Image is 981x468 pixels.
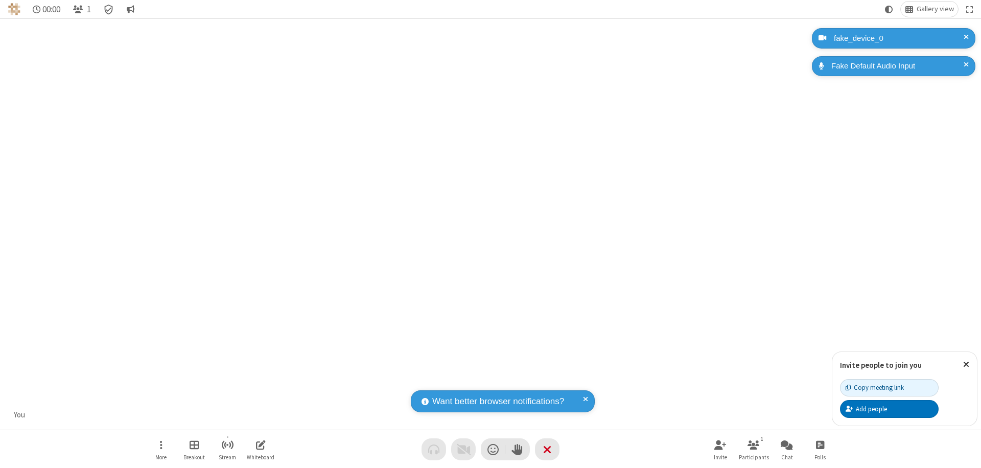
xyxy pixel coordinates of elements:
[29,2,65,17] div: Timer
[846,383,904,392] div: Copy meeting link
[432,395,564,408] span: Want better browser notifications?
[422,438,446,460] button: Audio problem - check your Internet connection or call by phone
[245,435,276,464] button: Open shared whiteboard
[805,435,835,464] button: Open poll
[212,435,243,464] button: Start streaming
[714,454,727,460] span: Invite
[451,438,476,460] button: Video
[122,2,138,17] button: Conversation
[219,454,236,460] span: Stream
[781,454,793,460] span: Chat
[955,352,977,377] button: Close popover
[42,5,60,14] span: 00:00
[705,435,736,464] button: Invite participants (⌘+Shift+I)
[758,434,766,443] div: 1
[738,435,769,464] button: Open participant list
[840,400,939,417] button: Add people
[535,438,559,460] button: End or leave meeting
[840,360,922,370] label: Invite people to join you
[962,2,977,17] button: Fullscreen
[505,438,530,460] button: Raise hand
[68,2,95,17] button: Open participant list
[99,2,119,17] div: Meeting details Encryption enabled
[840,379,939,396] button: Copy meeting link
[247,454,274,460] span: Whiteboard
[814,454,826,460] span: Polls
[87,5,91,14] span: 1
[881,2,897,17] button: Using system theme
[8,3,20,15] img: QA Selenium DO NOT DELETE OR CHANGE
[828,60,968,72] div: Fake Default Audio Input
[183,454,205,460] span: Breakout
[10,409,29,421] div: You
[155,454,167,460] span: More
[179,435,209,464] button: Manage Breakout Rooms
[481,438,505,460] button: Send a reaction
[830,33,968,44] div: fake_device_0
[772,435,802,464] button: Open chat
[917,5,954,13] span: Gallery view
[739,454,769,460] span: Participants
[901,2,958,17] button: Change layout
[146,435,176,464] button: Open menu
